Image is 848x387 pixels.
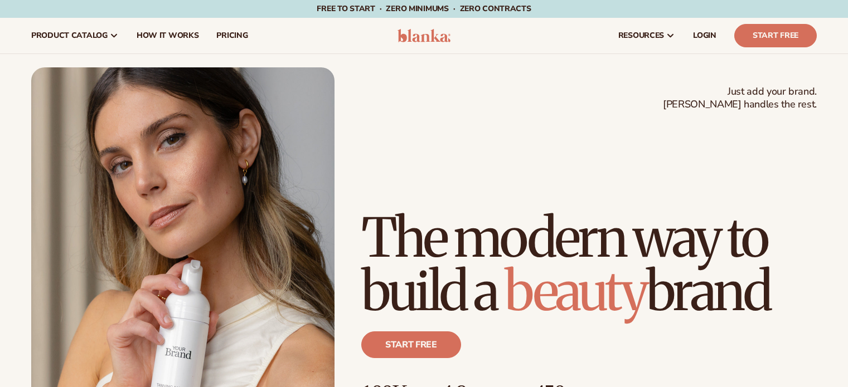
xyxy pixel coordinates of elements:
[618,31,664,40] span: resources
[207,18,256,53] a: pricing
[361,331,461,358] a: Start free
[505,258,646,325] span: beauty
[216,31,248,40] span: pricing
[684,18,725,53] a: LOGIN
[361,211,817,318] h1: The modern way to build a brand
[22,18,128,53] a: product catalog
[609,18,684,53] a: resources
[663,85,817,111] span: Just add your brand. [PERSON_NAME] handles the rest.
[317,3,531,14] span: Free to start · ZERO minimums · ZERO contracts
[693,31,716,40] span: LOGIN
[734,24,817,47] a: Start Free
[398,29,450,42] img: logo
[137,31,199,40] span: How It Works
[128,18,208,53] a: How It Works
[31,31,108,40] span: product catalog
